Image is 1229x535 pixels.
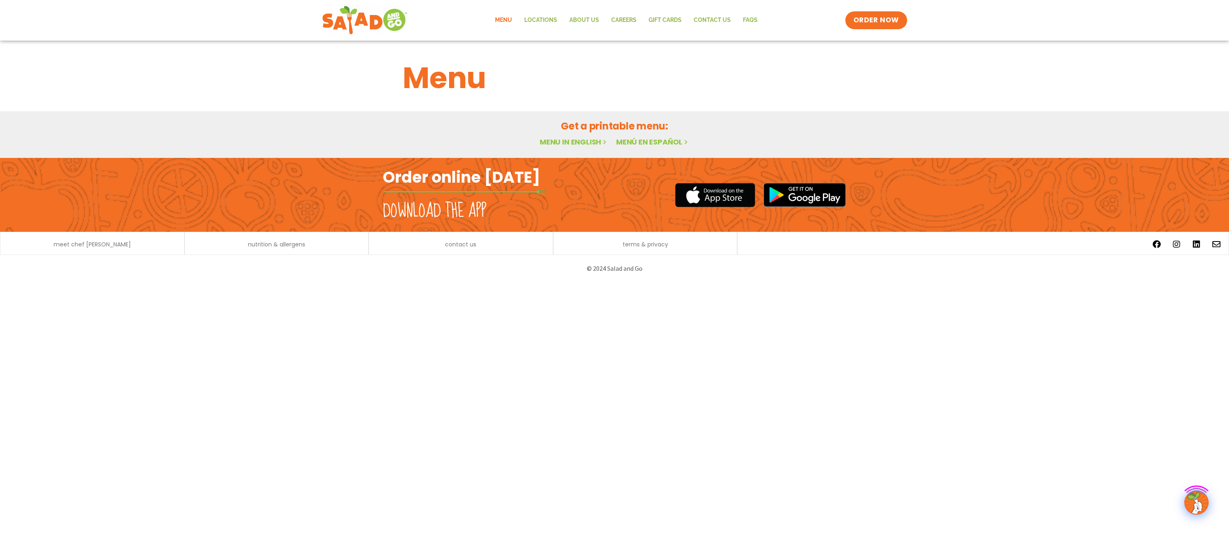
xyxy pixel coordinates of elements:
[518,11,563,30] a: Locations
[383,167,540,187] h2: Order online [DATE]
[605,11,643,30] a: Careers
[403,119,826,133] h2: Get a printable menu:
[643,11,688,30] a: GIFT CARDS
[489,11,764,30] nav: Menu
[737,11,764,30] a: FAQs
[540,137,608,147] a: Menu in English
[445,242,476,247] a: contact us
[383,200,486,222] h2: Download the app
[623,242,668,247] a: terms & privacy
[387,263,842,274] p: © 2024 Salad and Go
[853,15,899,25] span: ORDER NOW
[383,190,545,194] img: fork
[403,56,826,100] h1: Menu
[248,242,305,247] a: nutrition & allergens
[845,11,907,29] a: ORDER NOW
[675,182,755,208] img: appstore
[322,4,408,37] img: new-SAG-logo-768×292
[616,137,689,147] a: Menú en español
[54,242,131,247] a: meet chef [PERSON_NAME]
[763,183,846,207] img: google_play
[563,11,605,30] a: About Us
[489,11,518,30] a: Menu
[688,11,737,30] a: Contact Us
